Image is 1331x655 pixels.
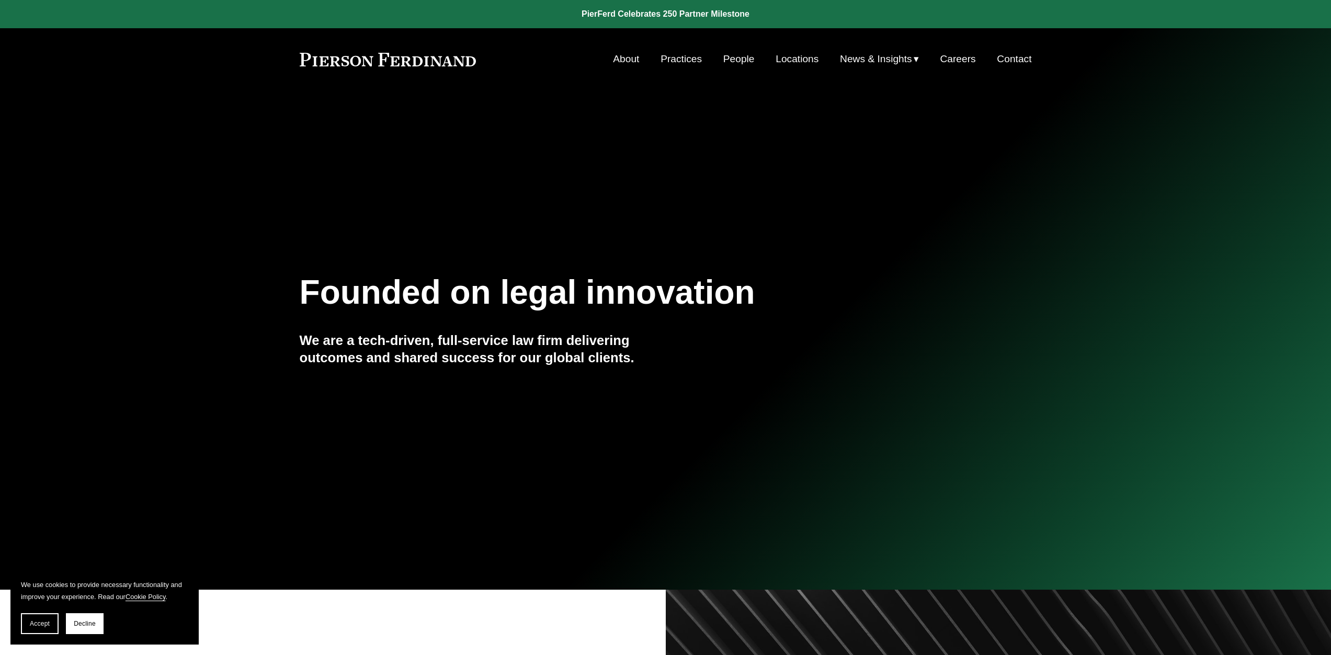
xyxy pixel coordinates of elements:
h4: We are a tech-driven, full-service law firm delivering outcomes and shared success for our global... [300,332,666,366]
a: About [613,49,639,69]
a: Practices [661,49,702,69]
h1: Founded on legal innovation [300,273,910,312]
a: Locations [776,49,818,69]
a: Contact [997,49,1031,69]
span: News & Insights [840,50,912,68]
a: Cookie Policy [126,593,166,601]
section: Cookie banner [10,568,199,645]
a: People [723,49,755,69]
button: Accept [21,613,59,634]
a: folder dropdown [840,49,919,69]
span: Decline [74,620,96,627]
p: We use cookies to provide necessary functionality and improve your experience. Read our . [21,579,188,603]
span: Accept [30,620,50,627]
button: Decline [66,613,104,634]
a: Careers [940,49,975,69]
